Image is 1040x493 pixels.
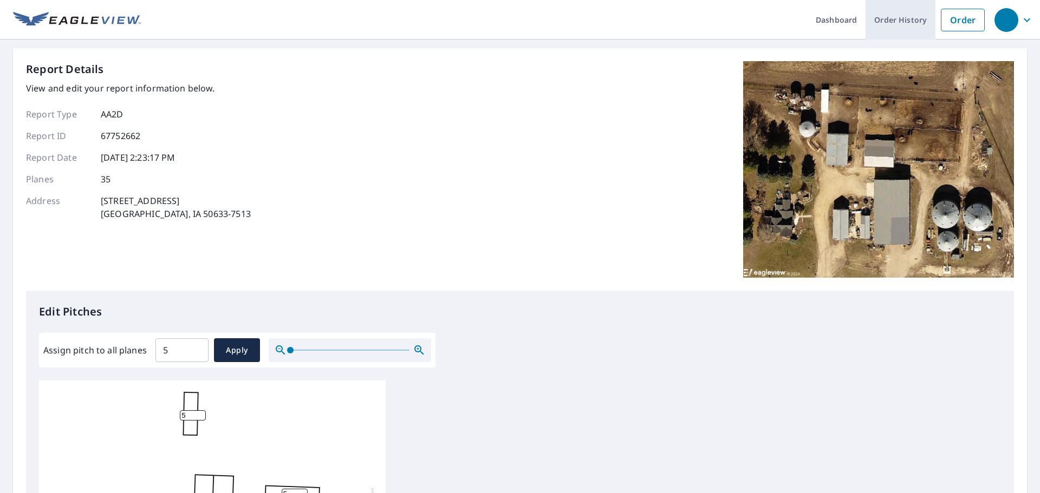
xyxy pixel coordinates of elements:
p: 35 [101,173,110,186]
p: Report Details [26,61,104,77]
input: 00.0 [155,335,209,365]
p: Edit Pitches [39,304,1001,320]
p: [STREET_ADDRESS] [GEOGRAPHIC_DATA], IA 50633-7513 [101,194,251,220]
p: [DATE] 2:23:17 PM [101,151,175,164]
label: Assign pitch to all planes [43,344,147,357]
p: Planes [26,173,91,186]
a: Order [941,9,985,31]
img: Top image [743,61,1014,278]
p: Address [26,194,91,220]
img: EV Logo [13,12,141,28]
p: View and edit your report information below. [26,82,251,95]
p: AA2D [101,108,123,121]
span: Apply [223,344,251,357]
p: Report ID [26,129,91,142]
p: 67752662 [101,129,140,142]
p: Report Type [26,108,91,121]
p: Report Date [26,151,91,164]
button: Apply [214,338,260,362]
